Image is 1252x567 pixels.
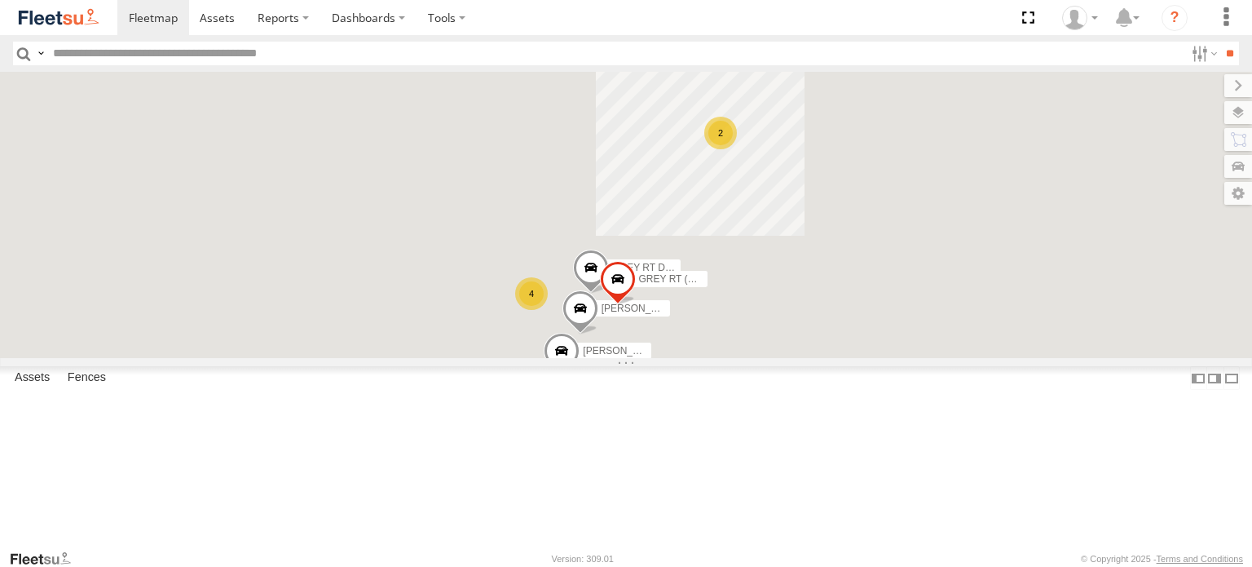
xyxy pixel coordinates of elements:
[639,273,733,285] span: GREY RT (B) 13.72m
[1223,366,1240,390] label: Hide Summary Table
[9,551,84,567] a: Visit our Website
[515,277,548,310] div: 4
[1185,42,1220,65] label: Search Filter Options
[1157,554,1243,564] a: Terms and Conditions
[60,367,114,390] label: Fences
[1081,554,1243,564] div: © Copyright 2025 -
[1056,6,1104,30] div: Jay Bennett
[34,42,47,65] label: Search Query
[552,554,614,564] div: Version: 309.01
[16,7,101,29] img: fleetsu-logo-horizontal.svg
[704,117,737,149] div: 2
[602,303,748,314] span: [PERSON_NAME] RED (B trailer)
[612,262,689,273] span: GREY RT DOLLY
[1162,5,1188,31] i: ?
[1190,366,1206,390] label: Dock Summary Table to the Left
[1224,182,1252,205] label: Map Settings
[7,367,58,390] label: Assets
[583,345,736,357] span: [PERSON_NAME] A-trailer 96948S
[1206,366,1223,390] label: Dock Summary Table to the Right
